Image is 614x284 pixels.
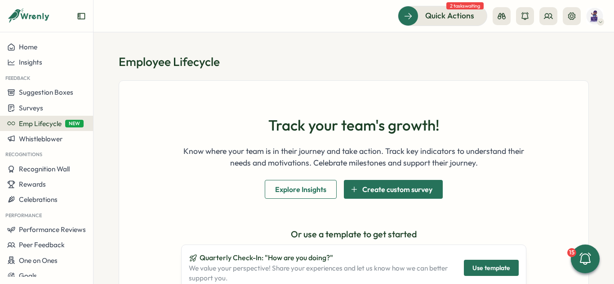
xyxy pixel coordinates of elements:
h1: Employee Lifecycle [119,54,589,70]
p: Or use a template to get started [181,227,526,241]
span: Create custom survey [362,180,432,198]
span: Home [19,43,37,51]
span: Surveys [19,104,43,112]
span: 2 tasks waiting [446,2,484,9]
span: Explore Insights [275,180,326,198]
div: 15 [567,248,576,257]
span: NEW [65,120,84,127]
span: Use template [472,260,510,275]
button: Create custom survey [344,180,443,199]
h1: Track your team's growth! [268,117,440,135]
span: One on Ones [19,256,58,265]
img: John Sproul [586,8,603,25]
span: Quick Actions [425,10,474,22]
button: Expand sidebar [77,12,86,21]
span: Celebrations [19,195,58,204]
span: Peer Feedback [19,240,65,249]
span: Goals [19,271,37,280]
button: Use template [464,260,519,276]
span: Emp Lifecycle [19,119,62,128]
span: Suggestion Boxes [19,88,73,96]
span: Performance Reviews [19,225,86,234]
p: Quarterly Check-In: "How are you doing?" [189,252,453,263]
p: Know where your team is in their journey and take action. Track key indicators to understand thei... [181,145,526,169]
span: Whistleblower [19,135,62,143]
button: Quick Actions [398,6,487,26]
p: We value your perspective! Share your experiences and let us know how we can better support you. [189,263,453,283]
span: Insights [19,58,42,66]
span: Recognition Wall [19,165,70,173]
button: Explore Insights [265,180,337,199]
button: 15 [571,245,600,273]
span: Rewards [19,180,46,188]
